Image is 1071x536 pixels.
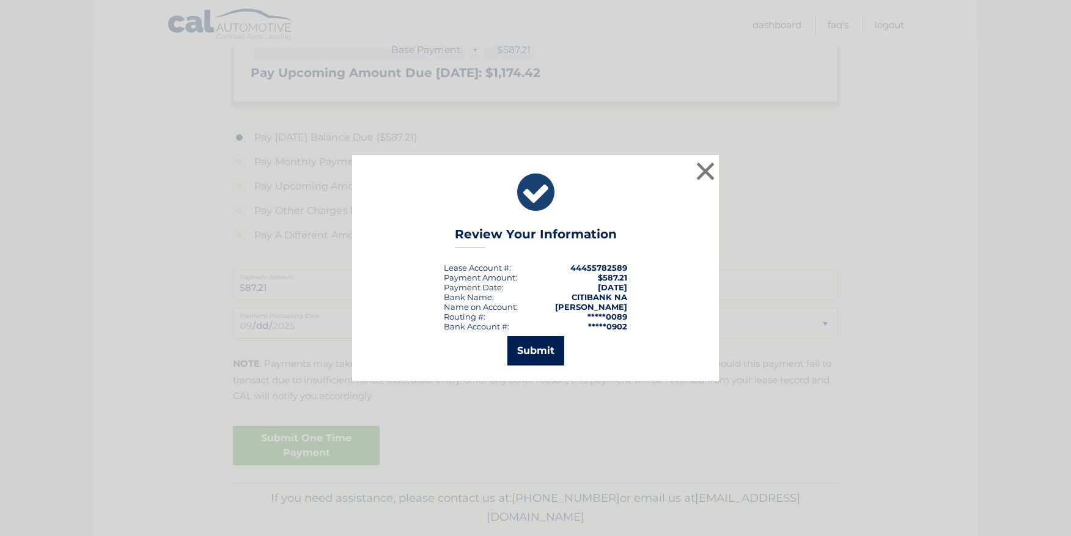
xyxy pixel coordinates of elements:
span: [DATE] [598,282,627,292]
div: : [444,282,504,292]
button: × [693,159,718,183]
strong: [PERSON_NAME] [555,302,627,312]
button: Submit [507,336,564,365]
div: Lease Account #: [444,263,511,273]
div: Bank Name: [444,292,494,302]
span: Payment Date [444,282,502,292]
h3: Review Your Information [455,227,617,248]
strong: CITIBANK NA [572,292,627,302]
strong: 44455782589 [570,263,627,273]
div: Bank Account #: [444,321,509,331]
div: Name on Account: [444,302,518,312]
div: Routing #: [444,312,485,321]
div: Payment Amount: [444,273,517,282]
span: $587.21 [598,273,627,282]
